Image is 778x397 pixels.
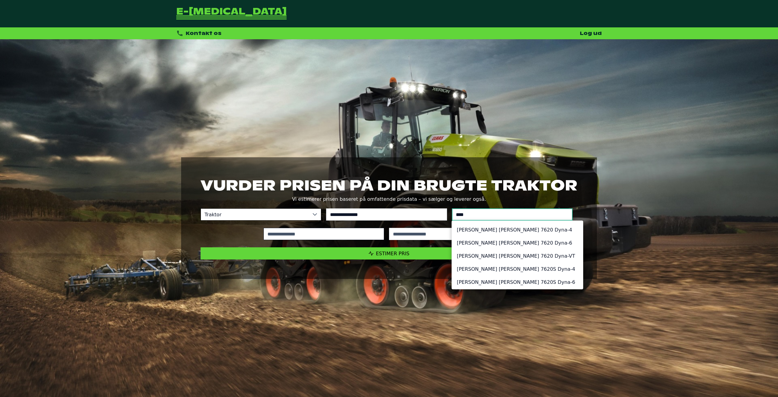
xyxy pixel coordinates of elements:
[452,223,583,236] li: [PERSON_NAME] [PERSON_NAME] 7620 Dyna-4
[201,195,577,204] p: Vi estimerer prisen baseret på omfattende prisdata – vi sælger og leverer også.
[201,209,309,220] span: Traktor
[376,251,410,256] span: Estimer pris
[452,236,583,249] li: [PERSON_NAME] [PERSON_NAME] 7620 Dyna-6
[176,7,287,20] a: Tilbage til forsiden
[201,177,577,194] h1: Vurder prisen på din brugte traktor
[452,263,583,276] li: [PERSON_NAME] [PERSON_NAME] 7620S Dyna-4
[452,221,583,304] ul: Option List
[186,30,222,37] span: Kontakt os
[580,30,602,37] a: Log ud
[176,30,222,37] div: Kontakt os
[201,247,577,259] button: Estimer pris
[452,249,583,263] li: [PERSON_NAME] [PERSON_NAME] 7620 Dyna-VT
[452,276,583,289] li: [PERSON_NAME] [PERSON_NAME] 7620S Dyna-6
[452,289,583,302] li: [PERSON_NAME] [PERSON_NAME] 7620S Dyna-VT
